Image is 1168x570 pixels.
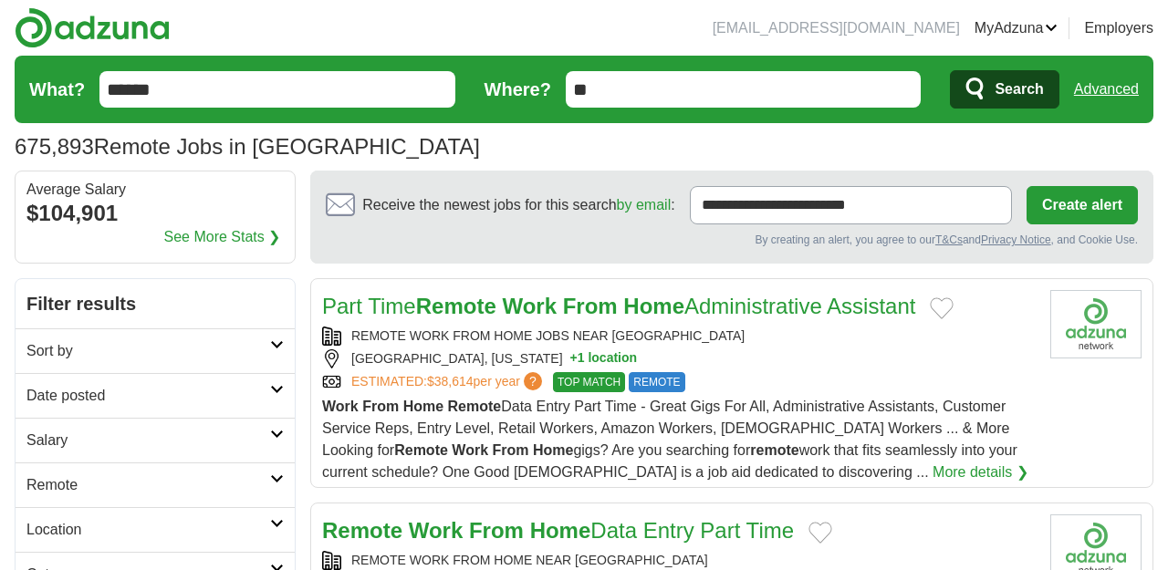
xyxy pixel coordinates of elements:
strong: Home [533,442,573,458]
span: Receive the newest jobs for this search : [362,194,674,216]
h2: Salary [26,430,270,451]
span: ? [524,372,542,390]
a: Salary [16,418,295,462]
span: $38,614 [427,374,474,389]
div: $104,901 [26,197,284,230]
div: REMOTE WORK FROM HOME JOBS NEAR [GEOGRAPHIC_DATA] [322,326,1036,346]
img: Company logo [1050,290,1142,358]
label: What? [29,76,85,103]
strong: Home [403,399,443,414]
a: Remote [16,462,295,507]
button: Add to favorite jobs [930,297,954,319]
span: 675,893 [15,130,94,163]
a: by email [617,197,672,212]
h2: Filter results [16,279,295,328]
h2: Remote [26,474,270,496]
strong: Remote [416,294,496,318]
a: ESTIMATED:$38,614per year? [351,372,546,392]
strong: Work [322,399,359,414]
strong: Work [502,294,557,318]
div: [GEOGRAPHIC_DATA], [US_STATE] [322,349,1036,368]
div: REMOTE WORK FROM HOME NEAR [GEOGRAPHIC_DATA] [322,551,1036,570]
strong: Work [452,442,488,458]
li: [EMAIL_ADDRESS][DOMAIN_NAME] [713,17,960,39]
strong: Remote [394,442,448,458]
strong: From [492,442,528,458]
strong: Home [530,518,591,543]
span: + [570,349,578,368]
span: REMOTE [629,372,684,392]
a: Employers [1084,17,1153,39]
a: Location [16,507,295,552]
a: Privacy Notice [981,233,1051,246]
strong: Remote [322,518,402,543]
span: Data Entry Part Time - Great Gigs For All, Administrative Assistants, Customer Service Reps, Entr... [322,399,1017,480]
strong: Remote [448,399,502,414]
strong: From [563,294,618,318]
button: +1 location [570,349,638,368]
span: TOP MATCH [553,372,625,392]
label: Where? [485,76,551,103]
strong: Work [409,518,464,543]
strong: From [362,399,399,414]
h2: Location [26,519,270,541]
a: Advanced [1074,71,1139,108]
a: Remote Work From HomeData Entry Part Time [322,518,794,543]
strong: Home [623,294,684,318]
div: Average Salary [26,182,284,197]
h2: Date posted [26,385,270,407]
a: MyAdzuna [975,17,1058,39]
a: Part TimeRemote Work From HomeAdministrative Assistant [322,294,915,318]
a: See More Stats ❯ [164,226,281,248]
h2: Sort by [26,340,270,362]
h1: Remote Jobs in [GEOGRAPHIC_DATA] [15,134,480,159]
a: More details ❯ [933,461,1028,483]
a: Sort by [16,328,295,373]
span: Search [995,71,1043,108]
a: Date posted [16,373,295,418]
button: Search [950,70,1058,109]
a: T&Cs [935,233,963,246]
strong: remote [750,442,798,458]
strong: From [469,518,524,543]
div: By creating an alert, you agree to our and , and Cookie Use. [326,232,1138,248]
button: Add to favorite jobs [808,522,832,544]
img: Adzuna logo [15,7,170,48]
button: Create alert [1027,186,1138,224]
